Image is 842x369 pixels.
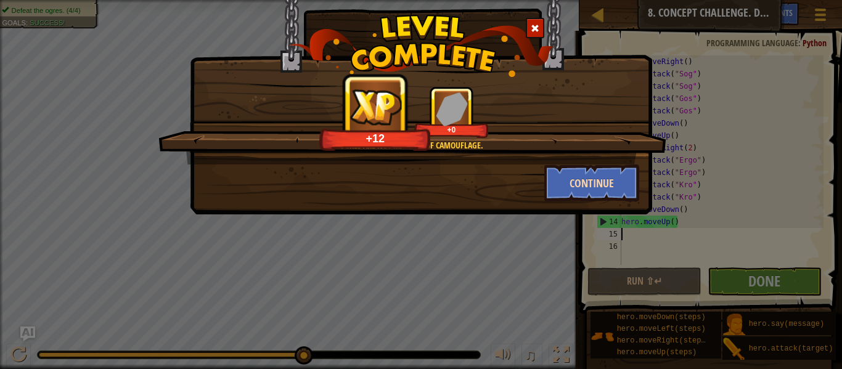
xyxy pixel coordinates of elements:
button: Continue [544,164,640,201]
img: level_complete.png [289,15,554,77]
div: +0 [417,125,486,134]
div: Ogres are not masters of camouflage. [217,139,606,152]
div: +12 [323,131,428,145]
img: reward_icon_gems.png [436,92,468,126]
img: reward_icon_xp.png [348,87,403,126]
